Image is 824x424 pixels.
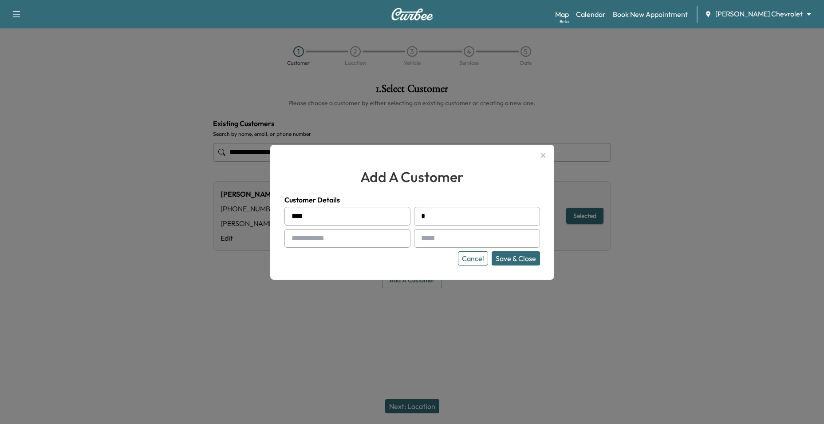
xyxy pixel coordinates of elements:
[560,18,569,25] div: Beta
[576,9,606,20] a: Calendar
[715,9,803,19] span: [PERSON_NAME] Chevrolet
[555,9,569,20] a: MapBeta
[284,194,540,205] h4: Customer Details
[613,9,688,20] a: Book New Appointment
[458,251,488,265] button: Cancel
[391,8,434,20] img: Curbee Logo
[284,166,540,187] h2: add a customer
[492,251,540,265] button: Save & Close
